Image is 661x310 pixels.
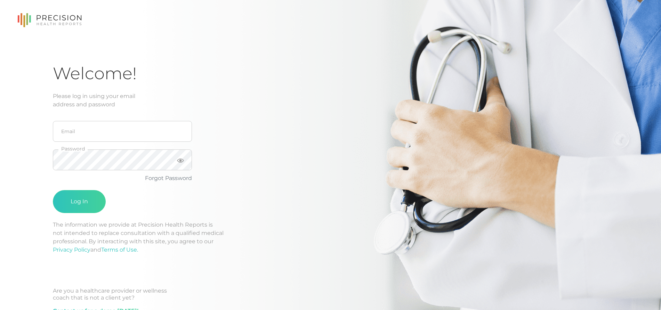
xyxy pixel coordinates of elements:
[53,121,192,142] input: Email
[53,63,608,84] h1: Welcome!
[53,246,90,253] a: Privacy Policy
[53,287,608,301] div: Are you a healthcare provider or wellness coach that is not a client yet?
[145,175,192,181] a: Forgot Password
[101,246,138,253] a: Terms of Use.
[53,190,106,213] button: Log In
[53,92,608,109] div: Please log in using your email address and password
[53,221,608,254] p: The information we provide at Precision Health Reports is not intended to replace consultation wi...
